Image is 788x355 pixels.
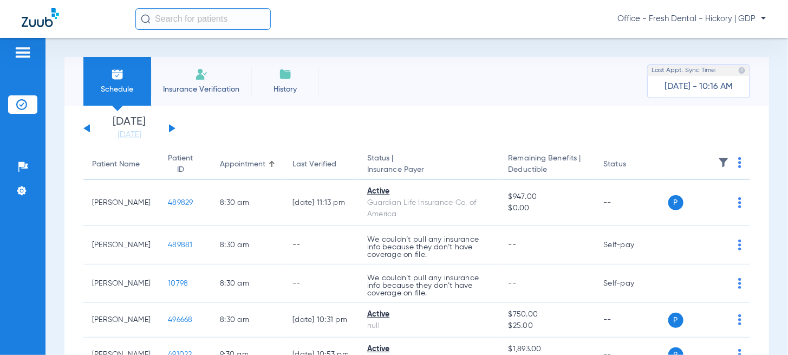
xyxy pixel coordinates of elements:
[211,226,284,264] td: 8:30 AM
[738,240,741,250] img: group-dot-blue.svg
[359,150,500,180] th: Status |
[738,67,746,74] img: last sync help info
[14,46,31,59] img: hamburger-icon
[738,197,741,208] img: group-dot-blue.svg
[595,264,668,303] td: Self-pay
[509,241,517,249] span: --
[111,68,124,81] img: Schedule
[367,236,491,259] p: We couldn’t pull any insurance info because they don’t have coverage on file.
[718,157,729,168] img: filter.svg
[22,8,59,27] img: Zuub Logo
[168,199,193,206] span: 489829
[665,81,733,92] span: [DATE] - 10:16 AM
[141,14,151,24] img: Search Icon
[92,159,140,170] div: Patient Name
[668,313,683,328] span: P
[279,68,292,81] img: History
[367,344,491,355] div: Active
[97,130,162,140] a: [DATE]
[367,186,491,197] div: Active
[135,8,271,30] input: Search for patients
[367,164,491,176] span: Insurance Payer
[168,280,188,287] span: 10798
[92,84,143,95] span: Schedule
[367,309,491,320] div: Active
[284,264,359,303] td: --
[159,84,243,95] span: Insurance Verification
[617,14,766,24] span: Office - Fresh Dental - Hickory | GDP
[284,303,359,338] td: [DATE] 10:31 PM
[734,303,788,355] iframe: Chat Widget
[509,344,587,355] span: $1,893.00
[367,274,491,297] p: We couldn’t pull any insurance info because they don’t have coverage on file.
[595,180,668,226] td: --
[595,226,668,264] td: Self-pay
[168,241,193,249] span: 489881
[668,195,683,210] span: P
[168,316,193,324] span: 496668
[292,159,336,170] div: Last Verified
[211,264,284,303] td: 8:30 AM
[738,157,741,168] img: group-dot-blue.svg
[168,153,203,176] div: Patient ID
[738,278,741,289] img: group-dot-blue.svg
[220,159,265,170] div: Appointment
[652,65,717,76] span: Last Appt. Sync Time:
[220,159,275,170] div: Appointment
[509,320,587,332] span: $25.00
[509,309,587,320] span: $750.00
[367,197,491,220] div: Guardian Life Insurance Co. of America
[509,164,587,176] span: Deductible
[168,153,193,176] div: Patient ID
[195,68,208,81] img: Manual Insurance Verification
[83,303,159,338] td: [PERSON_NAME]
[500,150,595,180] th: Remaining Benefits |
[83,226,159,264] td: [PERSON_NAME]
[97,117,162,140] li: [DATE]
[284,226,359,264] td: --
[509,203,587,214] span: $0.00
[284,180,359,226] td: [DATE] 11:13 PM
[83,180,159,226] td: [PERSON_NAME]
[509,280,517,287] span: --
[509,191,587,203] span: $947.00
[367,320,491,332] div: null
[211,180,284,226] td: 8:30 AM
[292,159,350,170] div: Last Verified
[259,84,311,95] span: History
[83,264,159,303] td: [PERSON_NAME]
[211,303,284,338] td: 8:30 AM
[595,303,668,338] td: --
[595,150,668,180] th: Status
[92,159,151,170] div: Patient Name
